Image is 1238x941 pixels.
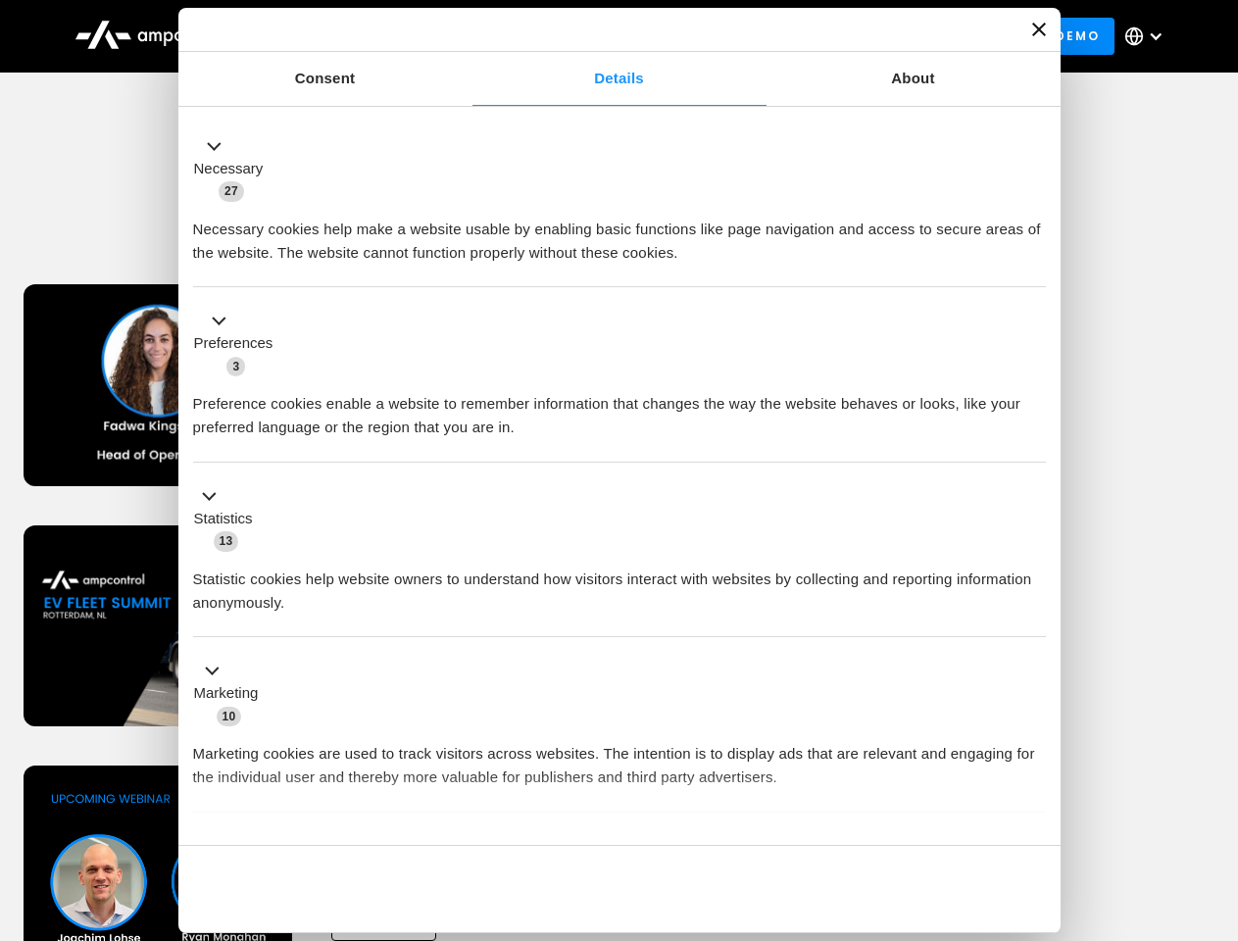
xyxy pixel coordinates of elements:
div: Statistic cookies help website owners to understand how visitors interact with websites by collec... [193,553,1046,615]
label: Necessary [194,158,264,180]
button: Marketing (10) [193,660,271,728]
label: Preferences [194,332,273,355]
button: Necessary (27) [193,134,275,203]
button: Unclassified (2) [193,834,354,859]
label: Marketing [194,682,259,705]
div: Necessary cookies help make a website usable by enabling basic functions like page navigation and... [193,203,1046,265]
a: Details [472,52,767,106]
span: 27 [219,181,244,201]
div: Marketing cookies are used to track visitors across websites. The intention is to display ads tha... [193,727,1046,789]
button: Close banner [1032,23,1046,36]
button: Preferences (3) [193,310,285,378]
h1: Upcoming Webinars [24,198,1215,245]
a: Consent [178,52,472,106]
span: 3 [226,357,245,376]
span: 13 [214,531,239,551]
button: Okay [764,861,1045,917]
a: About [767,52,1061,106]
button: Statistics (13) [193,484,265,553]
span: 2 [323,837,342,857]
span: 10 [217,707,242,726]
div: Preference cookies enable a website to remember information that changes the way the website beha... [193,377,1046,439]
label: Statistics [194,508,253,530]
